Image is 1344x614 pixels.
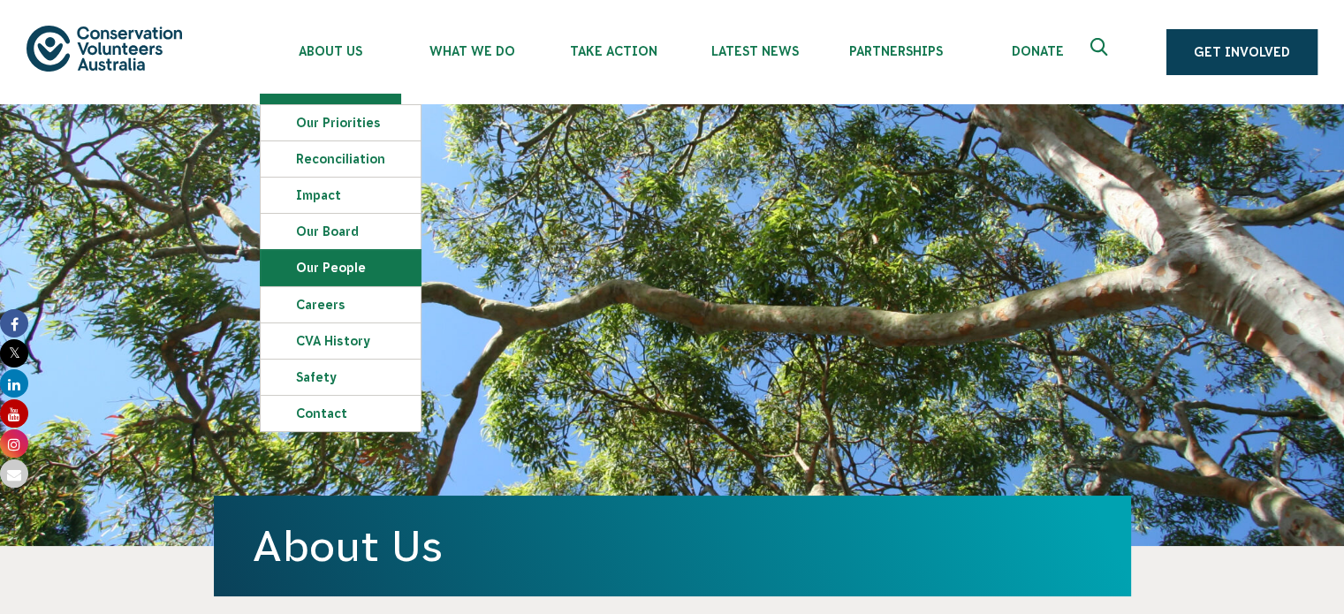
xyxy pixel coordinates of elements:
[260,44,401,58] span: About Us
[967,44,1108,58] span: Donate
[543,44,684,58] span: Take Action
[261,250,421,285] a: Our People
[1080,31,1122,73] button: Expand search box Close search box
[27,26,182,71] img: logo.svg
[261,141,421,177] a: Reconciliation
[261,178,421,213] a: Impact
[684,44,825,58] span: Latest News
[261,287,421,322] a: Careers
[261,323,421,359] a: CVA history
[1166,29,1317,75] a: Get Involved
[261,396,421,431] a: Contact
[261,105,421,140] a: Our Priorities
[261,214,421,249] a: Our Board
[253,522,1092,570] h1: About Us
[1090,38,1112,66] span: Expand search box
[401,44,543,58] span: What We Do
[825,44,967,58] span: Partnerships
[261,360,421,395] a: Safety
